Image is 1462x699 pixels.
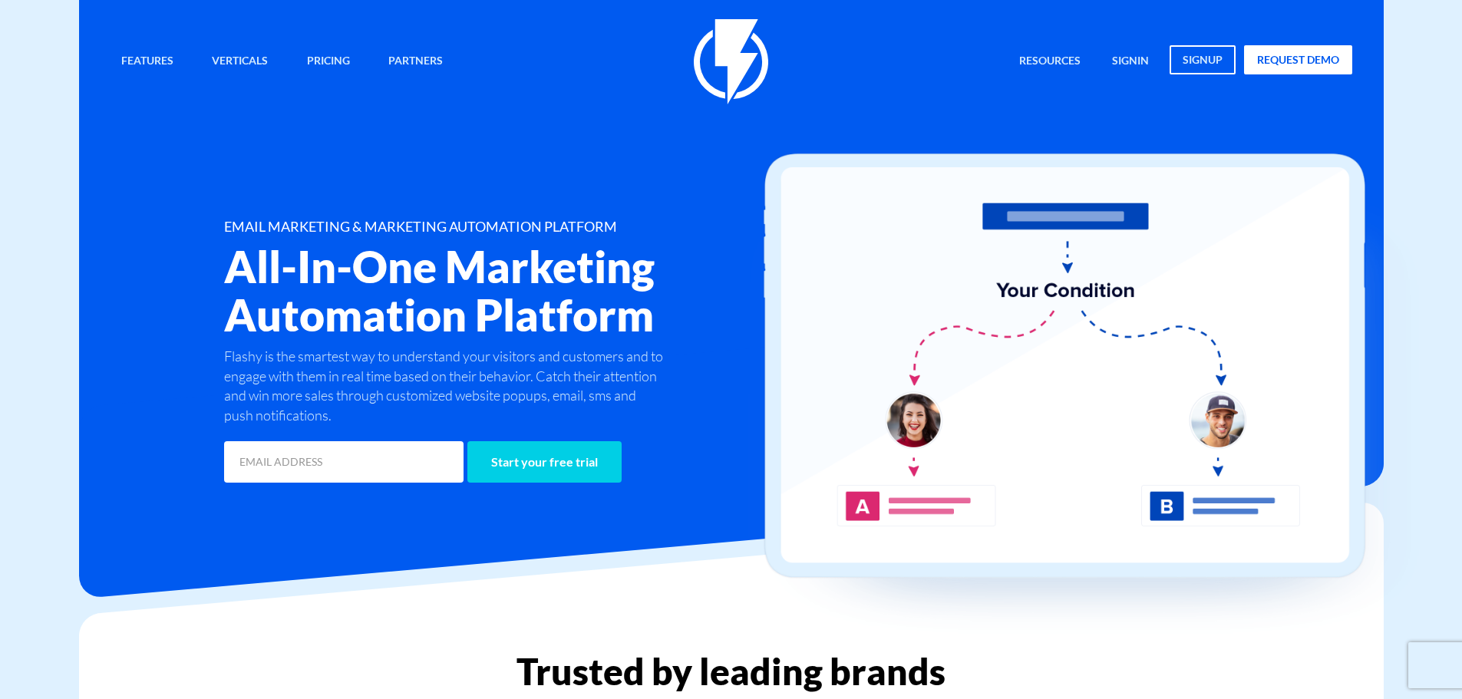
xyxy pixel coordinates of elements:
a: Verticals [200,45,279,78]
p: Flashy is the smartest way to understand your visitors and customers and to engage with them in r... [224,347,668,426]
a: signin [1101,45,1160,78]
h1: EMAIL MARKETING & MARKETING AUTOMATION PLATFORM [224,219,823,235]
input: Start your free trial [467,441,622,483]
input: EMAIL ADDRESS [224,441,464,483]
a: signup [1170,45,1236,74]
a: Partners [377,45,454,78]
h2: All-In-One Marketing Automation Platform [224,242,823,339]
a: Resources [1008,45,1092,78]
a: Pricing [295,45,361,78]
a: Features [110,45,185,78]
h2: Trusted by leading brands [79,651,1384,691]
a: request demo [1244,45,1352,74]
